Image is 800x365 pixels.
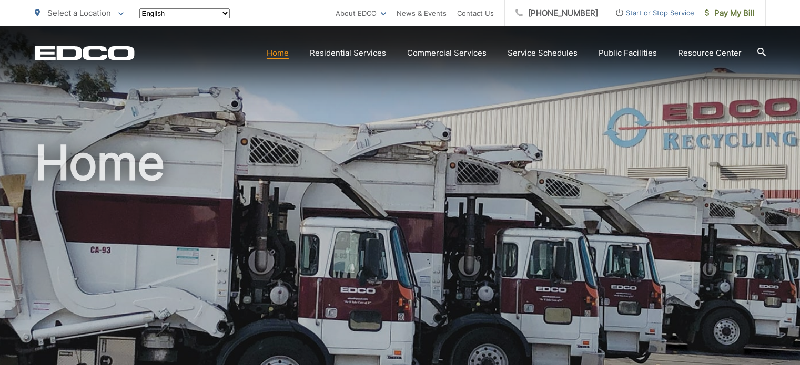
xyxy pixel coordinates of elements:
[47,8,111,18] span: Select a Location
[407,47,487,59] a: Commercial Services
[267,47,289,59] a: Home
[508,47,578,59] a: Service Schedules
[35,46,135,60] a: EDCD logo. Return to the homepage.
[678,47,742,59] a: Resource Center
[139,8,230,18] select: Select a language
[310,47,386,59] a: Residential Services
[457,7,494,19] a: Contact Us
[599,47,657,59] a: Public Facilities
[705,7,755,19] span: Pay My Bill
[336,7,386,19] a: About EDCO
[397,7,447,19] a: News & Events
